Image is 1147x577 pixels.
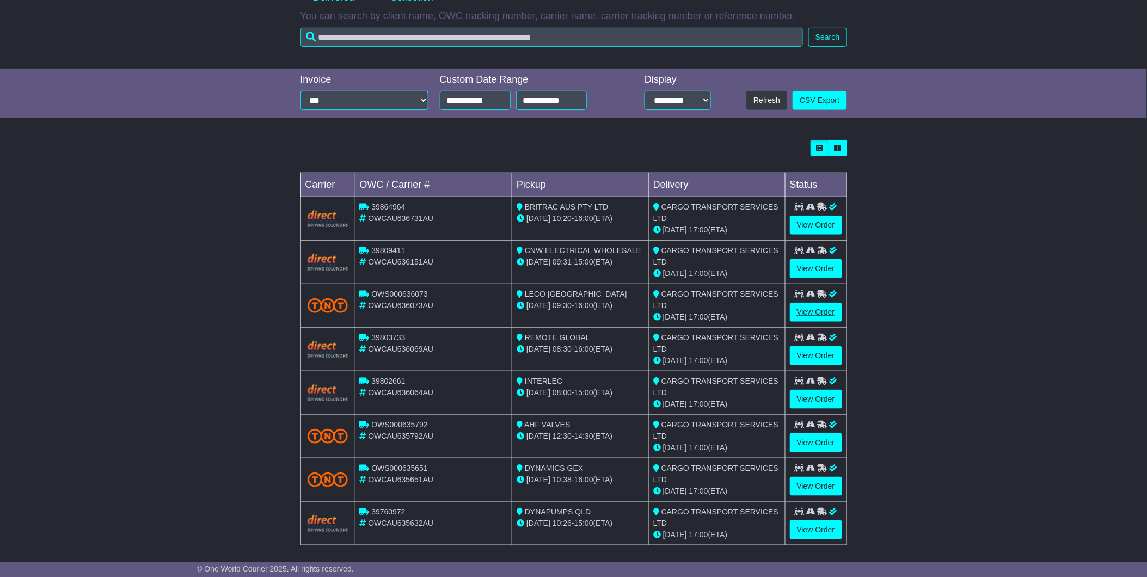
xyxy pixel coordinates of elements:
div: (ETA) [653,355,781,366]
span: [DATE] [526,214,550,223]
span: [DATE] [526,388,550,397]
div: - (ETA) [517,213,644,224]
td: Status [785,173,847,197]
div: (ETA) [653,224,781,236]
span: 15:00 [574,388,593,397]
img: TNT_Domestic.png [308,429,348,444]
button: Search [808,28,847,47]
span: 12:30 [553,432,572,440]
img: TNT_Domestic.png [308,298,348,313]
span: [DATE] [663,269,687,278]
div: - (ETA) [517,431,644,442]
span: CARGO TRANSPORT SERVICES LTD [653,377,778,397]
img: Direct.png [308,341,348,357]
span: OWCAU635792AU [368,432,433,440]
span: 08:30 [553,345,572,353]
div: - (ETA) [517,518,644,529]
span: OWCAU635651AU [368,475,433,484]
span: BRITRAC AUS PTY LTD [525,202,609,211]
a: View Order [790,390,842,409]
span: CARGO TRANSPORT SERVICES LTD [653,464,778,484]
div: Custom Date Range [440,74,615,86]
span: OWS000635651 [371,464,428,472]
span: 39809411 [371,246,405,255]
button: Refresh [746,91,787,110]
span: OWS000635792 [371,420,428,429]
a: View Order [790,346,842,365]
span: 09:31 [553,257,572,266]
div: - (ETA) [517,387,644,398]
span: CARGO TRANSPORT SERVICES LTD [653,246,778,266]
a: View Order [790,433,842,452]
span: [DATE] [663,225,687,234]
span: OWCAU636073AU [368,301,433,310]
span: OWCAU636064AU [368,388,433,397]
img: Direct.png [308,384,348,401]
span: 17:00 [689,269,708,278]
span: 39760972 [371,507,405,516]
span: 39803733 [371,333,405,342]
span: [DATE] [526,345,550,353]
span: DYNAPUMPS QLD [525,507,591,516]
span: CARGO TRANSPORT SERVICES LTD [653,290,778,310]
a: View Order [790,259,842,278]
div: (ETA) [653,442,781,453]
span: 14:30 [574,432,593,440]
span: 15:00 [574,257,593,266]
a: View Order [790,303,842,322]
span: OWCAU636151AU [368,257,433,266]
span: CARGO TRANSPORT SERVICES LTD [653,420,778,440]
div: - (ETA) [517,300,644,311]
span: CARGO TRANSPORT SERVICES LTD [653,507,778,527]
span: OWS000636073 [371,290,428,298]
span: 10:26 [553,519,572,527]
span: [DATE] [526,475,550,484]
div: (ETA) [653,486,781,497]
td: Pickup [512,173,649,197]
span: [DATE] [526,301,550,310]
span: CARGO TRANSPORT SERVICES LTD [653,202,778,223]
span: [DATE] [663,312,687,321]
span: 17:00 [689,225,708,234]
span: 08:00 [553,388,572,397]
span: [DATE] [663,487,687,495]
a: View Order [790,216,842,235]
span: [DATE] [663,356,687,365]
span: [DATE] [663,400,687,408]
span: © One World Courier 2025. All rights reserved. [197,564,354,573]
p: You can search by client name, OWC tracking number, carrier name, carrier tracking number or refe... [300,10,847,22]
td: OWC / Carrier # [355,173,512,197]
td: Delivery [648,173,785,197]
span: AHF VALVES [524,420,570,429]
span: 16:00 [574,301,593,310]
span: 16:00 [574,345,593,353]
span: [DATE] [663,443,687,452]
span: 39864964 [371,202,405,211]
img: Direct.png [308,210,348,226]
a: CSV Export [793,91,847,110]
div: Invoice [300,74,429,86]
div: - (ETA) [517,474,644,486]
span: DYNAMICS GEX [525,464,583,472]
span: 15:00 [574,519,593,527]
span: OWCAU636069AU [368,345,433,353]
span: INTERLEC [525,377,562,385]
span: 16:00 [574,475,593,484]
span: CARGO TRANSPORT SERVICES LTD [653,333,778,353]
span: OWCAU636731AU [368,214,433,223]
span: 39802661 [371,377,405,385]
span: CNW ELECTRICAL WHOLESALE [525,246,641,255]
span: [DATE] [526,257,550,266]
div: - (ETA) [517,343,644,355]
div: (ETA) [653,398,781,410]
span: 17:00 [689,443,708,452]
span: 17:00 [689,400,708,408]
img: Direct.png [308,515,348,531]
div: (ETA) [653,268,781,279]
span: LECO [GEOGRAPHIC_DATA] [525,290,627,298]
span: REMOTE GLOBAL [525,333,590,342]
span: [DATE] [526,432,550,440]
td: Carrier [300,173,355,197]
span: 17:00 [689,312,708,321]
div: Display [645,74,711,86]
